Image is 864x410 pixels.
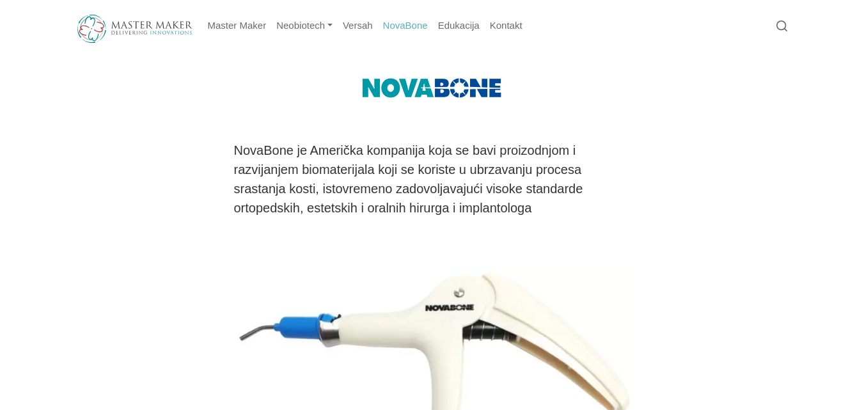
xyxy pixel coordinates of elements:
[271,13,338,38] a: Neobiotech
[378,13,433,38] a: NovaBone
[203,13,272,38] a: Master Maker
[433,13,485,38] a: Edukacija
[338,13,378,38] a: Versah
[485,13,528,38] a: Kontakt
[77,15,192,43] img: Master Maker
[234,141,631,217] p: NovaBone je Američka kompanija koja se bavi proizodnjom i razvijanjem biomaterijala koji se koris...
